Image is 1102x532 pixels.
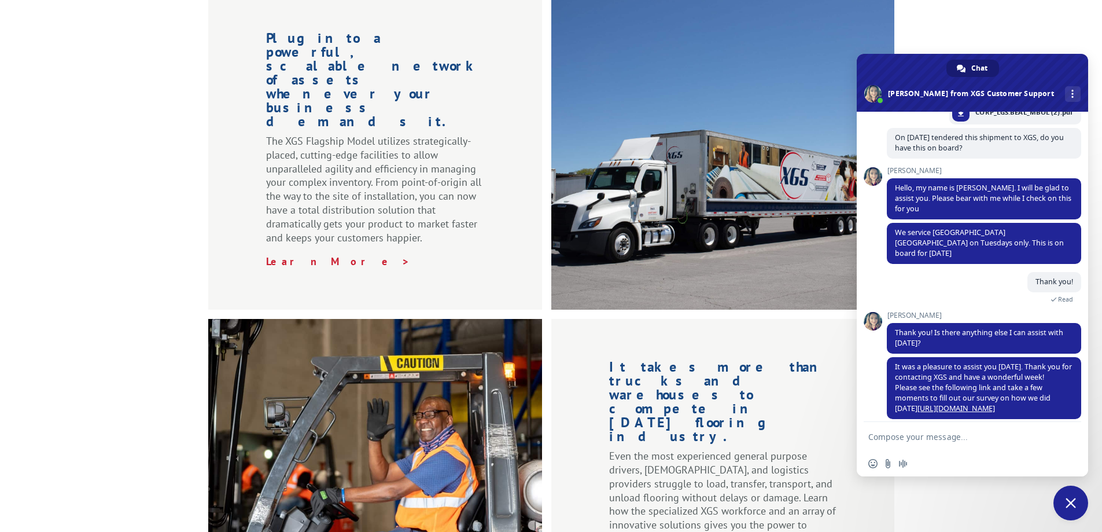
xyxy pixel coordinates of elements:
[266,31,484,134] h1: Plug into a powerful, scalable network of assets whenever your business demands it.
[1053,486,1088,520] div: Close chat
[895,328,1063,348] span: Thank you! Is there anything else I can assist with [DATE]?
[266,255,410,268] a: Learn More >
[895,228,1064,258] span: We service [GEOGRAPHIC_DATA] [GEOGRAPHIC_DATA] on Tuesdays only. This is on board for [DATE]
[895,133,1064,153] span: On [DATE] tendered this shipment to XGS, do you have this on board?
[887,167,1081,175] span: [PERSON_NAME]
[868,432,1051,442] textarea: Compose your message...
[895,362,1072,413] span: It was a pleasure to assist you [DATE]. Thank you for contacting XGS and have a wonderful week! P...
[883,459,893,468] span: Send a file
[895,183,1071,214] span: Hello, my name is [PERSON_NAME]. I will be glad to assist you. Please bear with me while I check ...
[975,107,1072,118] span: CORP_LGS.BEAL_MBOL (2).pdf
[609,360,836,449] h1: It takes more than trucks and warehouses to compete in [DATE] flooring industry.
[868,459,878,468] span: Insert an emoji
[917,403,995,413] a: [URL][DOMAIN_NAME]
[946,60,999,77] div: Chat
[1035,277,1073,287] span: Thank you!
[1058,295,1073,303] span: Read
[266,134,484,255] p: The XGS Flagship Model utilizes strategically-placed, cutting-edge facilities to allow unparallel...
[1065,86,1081,102] div: More channels
[887,311,1081,320] span: [PERSON_NAME]
[971,60,987,77] span: Chat
[898,459,908,468] span: Audio message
